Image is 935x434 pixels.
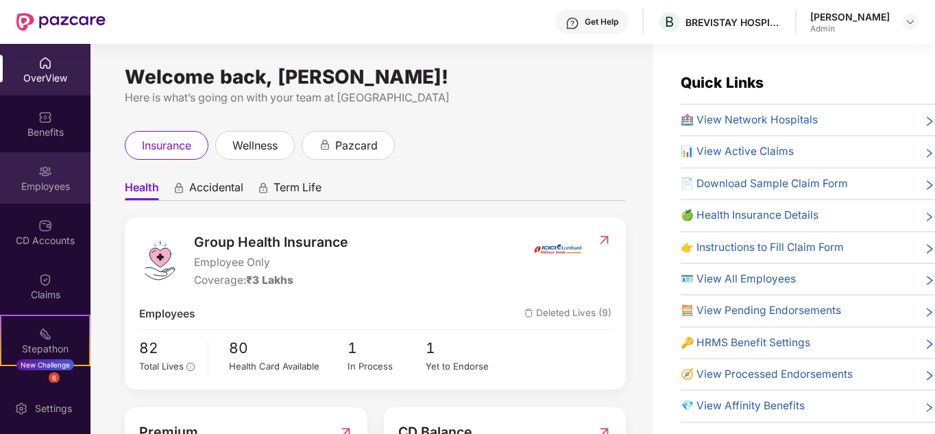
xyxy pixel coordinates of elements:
img: svg+xml;base64,PHN2ZyBpZD0iSGVscC0zMngzMiIgeG1sbnM9Imh0dHA6Ly93d3cudzMub3JnLzIwMDAvc3ZnIiB3aWR0aD... [566,16,579,30]
img: deleteIcon [524,309,533,317]
img: svg+xml;base64,PHN2ZyBpZD0iRW1wbG95ZWVzIiB4bWxucz0iaHR0cDovL3d3dy53My5vcmcvMjAwMC9zdmciIHdpZHRoPS... [38,165,52,178]
span: Term Life [274,180,321,200]
div: Yet to Endorse [426,359,505,374]
div: 6 [49,372,60,383]
div: Here is what’s going on with your team at [GEOGRAPHIC_DATA] [125,89,626,106]
img: svg+xml;base64,PHN2ZyBpZD0iQmVuZWZpdHMiIHhtbG5zPSJodHRwOi8vd3d3LnczLm9yZy8yMDAwL3N2ZyIgd2lkdGg9Ij... [38,110,52,124]
span: 🪪 View All Employees [681,271,796,287]
div: animation [319,138,331,151]
span: right [924,114,935,128]
div: animation [173,182,185,194]
div: BREVISTAY HOSPITALITY PRIVATE LIMITED [685,16,781,29]
span: right [924,146,935,160]
span: Deleted Lives (9) [524,306,611,322]
span: right [924,178,935,192]
div: Health Card Available [229,359,347,374]
span: pazcard [335,137,378,154]
img: svg+xml;base64,PHN2ZyBpZD0iRHJvcGRvd24tMzJ4MzIiIHhtbG5zPSJodHRwOi8vd3d3LnczLm9yZy8yMDAwL3N2ZyIgd2... [905,16,916,27]
span: 82 [139,337,198,359]
span: right [924,210,935,224]
span: Accidental [189,180,243,200]
span: right [924,337,935,351]
img: svg+xml;base64,PHN2ZyBpZD0iQ2xhaW0iIHhtbG5zPSJodHRwOi8vd3d3LnczLm9yZy8yMDAwL3N2ZyIgd2lkdGg9IjIwIi... [38,273,52,287]
span: 1 [348,337,426,359]
img: svg+xml;base64,PHN2ZyBpZD0iU2V0dGluZy0yMHgyMCIgeG1sbnM9Imh0dHA6Ly93d3cudzMub3JnLzIwMDAvc3ZnIiB3aW... [14,402,28,415]
span: Employee Only [194,254,348,271]
span: Quick Links [681,74,764,91]
span: insurance [142,137,191,154]
div: Stepathon [1,342,89,356]
div: animation [257,182,269,194]
span: right [924,400,935,414]
img: svg+xml;base64,PHN2ZyBpZD0iQ0RfQWNjb3VudHMiIGRhdGEtbmFtZT0iQ0QgQWNjb3VudHMiIHhtbG5zPSJodHRwOi8vd3... [38,219,52,232]
span: 1 [426,337,505,359]
span: Group Health Insurance [194,232,348,253]
span: 📊 View Active Claims [681,143,794,160]
span: 80 [229,337,347,359]
img: svg+xml;base64,PHN2ZyBpZD0iSG9tZSIgeG1sbnM9Imh0dHA6Ly93d3cudzMub3JnLzIwMDAvc3ZnIiB3aWR0aD0iMjAiIG... [38,56,52,70]
img: RedirectIcon [597,233,611,247]
div: Coverage: [194,272,348,289]
div: Admin [810,23,890,34]
div: [PERSON_NAME] [810,10,890,23]
span: ₹3 Lakhs [246,274,293,287]
img: svg+xml;base64,PHN2ZyBpZD0iRW5kb3JzZW1lbnRzIiB4bWxucz0iaHR0cDovL3d3dy53My5vcmcvMjAwMC9zdmciIHdpZH... [38,381,52,395]
span: 🍏 Health Insurance Details [681,207,818,224]
img: svg+xml;base64,PHN2ZyB4bWxucz0iaHR0cDovL3d3dy53My5vcmcvMjAwMC9zdmciIHdpZHRoPSIyMSIgaGVpZ2h0PSIyMC... [38,327,52,341]
span: info-circle [186,363,195,371]
span: Health [125,180,159,200]
span: right [924,369,935,383]
span: 🏥 View Network Hospitals [681,112,818,128]
span: 🧭 View Processed Endorsements [681,366,853,383]
span: 👉 Instructions to Fill Claim Form [681,239,844,256]
img: logo [139,240,180,281]
span: 🔑 HRMS Benefit Settings [681,335,810,351]
div: Settings [31,402,76,415]
div: Welcome back, [PERSON_NAME]! [125,71,626,82]
span: 💎 View Affinity Benefits [681,398,805,414]
span: Employees [139,306,195,322]
span: right [924,242,935,256]
span: Total Lives [139,361,184,372]
img: New Pazcare Logo [16,13,106,31]
img: insurerIcon [532,232,583,266]
span: wellness [232,137,278,154]
span: 📄 Download Sample Claim Form [681,176,848,192]
span: B [665,14,674,30]
div: New Challenge [16,359,74,370]
span: right [924,305,935,319]
span: 🧮 View Pending Endorsements [681,302,841,319]
div: Get Help [585,16,618,27]
span: right [924,274,935,287]
div: In Process [348,359,426,374]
